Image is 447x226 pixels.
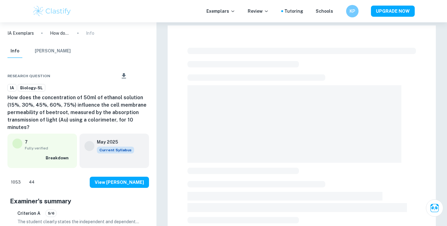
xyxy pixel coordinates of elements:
[50,30,70,37] p: How does the concentration of 50ml of ethanol solution (15%, 30%, 45%, 60%, 75%) influence the ce...
[46,210,56,216] span: 5/6
[18,84,45,92] a: Biology-SL
[7,177,24,187] div: Like
[7,179,24,185] span: 1053
[111,68,137,84] div: Download
[44,153,72,163] button: Breakdown
[349,8,356,15] h6: KP
[18,85,45,91] span: Biology-SL
[7,94,149,131] h6: How does the concentration of 50ml of ethanol solution (15%, 30%, 45%, 60%, 75%) influence the ce...
[346,5,359,17] button: KP
[35,44,71,58] button: [PERSON_NAME]
[7,30,34,37] a: IA Exemplars
[86,30,94,37] p: Info
[144,72,149,80] div: Report issue
[17,218,139,225] p: The student clearly states the independent and dependent variables in the research question, incl...
[90,177,149,188] button: View [PERSON_NAME]
[138,72,143,80] div: Bookmark
[206,8,235,15] p: Exemplars
[97,139,129,145] h6: May 2025
[248,8,269,15] p: Review
[25,177,38,187] div: Dislike
[97,147,134,153] span: Current Syllabus
[25,139,28,145] p: 7
[17,210,40,217] h6: Criterion A
[25,179,38,185] span: 44
[338,10,341,13] button: Help and Feedback
[426,199,443,217] button: Ask Clai
[316,8,333,15] a: Schools
[25,145,72,151] span: Fully verified
[105,72,110,80] div: Share
[7,84,16,92] a: IA
[8,85,16,91] span: IA
[97,147,134,153] div: This exemplar is based on the current syllabus. Feel free to refer to it for inspiration/ideas wh...
[284,8,303,15] a: Tutoring
[7,73,50,79] span: Research question
[371,6,415,17] button: UPGRADE NOW
[7,44,22,58] button: Info
[32,5,72,17] img: Clastify logo
[10,197,147,206] h5: Examiner's summary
